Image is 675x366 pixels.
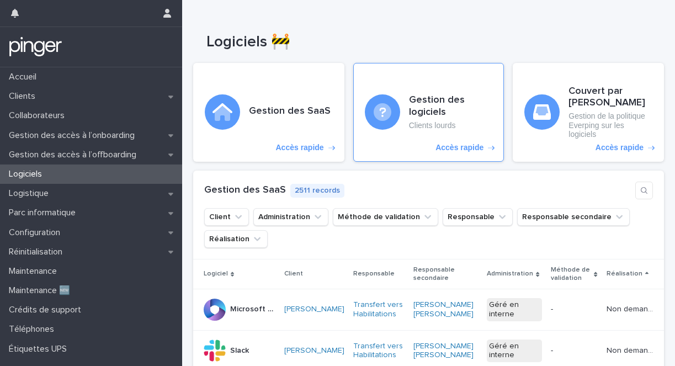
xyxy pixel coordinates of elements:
[607,268,642,280] p: Réalisation
[284,268,303,280] p: Client
[193,63,344,162] a: Accès rapide
[275,143,323,152] p: Accès rapide
[230,344,251,356] p: Slack
[409,121,493,130] p: Clients lourds
[204,230,268,248] button: Réalisation
[206,33,666,52] h1: Logiciels 🚧
[487,268,533,280] p: Administration
[487,298,541,321] div: Géré en interne
[551,264,592,284] p: Méthode de validation
[4,91,44,102] p: Clients
[253,208,328,226] button: Administration
[4,285,79,296] p: Maintenance 🆕
[413,300,478,319] a: [PERSON_NAME] [PERSON_NAME]
[230,303,277,314] p: Microsoft Office365
[204,184,286,197] h1: Gestion des SaaS
[4,344,76,354] p: Étiquettes UPS
[4,188,57,199] p: Logistique
[4,227,69,238] p: Configuration
[443,208,513,226] button: Responsable
[353,63,504,162] a: Accès rapide
[517,208,630,226] button: Responsable secondaire
[409,94,493,118] h3: Gestion des logiciels
[413,342,478,360] a: [PERSON_NAME] [PERSON_NAME]
[4,130,143,141] p: Gestion des accès à l’onboarding
[4,110,73,121] p: Collaborateurs
[413,264,478,284] p: Responsable secondaire
[4,247,71,257] p: Réinitialisation
[607,303,656,314] p: Non demandé ⚪️
[4,305,90,315] p: Crédits de support
[551,305,598,314] p: -
[607,344,656,356] p: Non demandé ⚪️
[487,340,541,363] div: Géré en interne
[249,105,331,118] h3: Gestion des SaaS
[353,268,395,280] p: Responsable
[333,208,438,226] button: Méthode de validation
[4,208,84,218] p: Parc informatique
[353,342,405,360] a: Transfert vers Habilitations
[596,143,644,152] p: Accès rapide
[284,305,344,314] a: [PERSON_NAME]
[551,346,598,356] p: -
[193,289,664,330] tr: Microsoft Office365Microsoft Office365 [PERSON_NAME] Transfert vers Habilitations [PERSON_NAME] [...
[4,324,63,335] p: Téléphones
[4,169,51,179] p: Logiciels
[284,346,344,356] a: [PERSON_NAME]
[513,63,664,162] a: Accès rapide
[568,112,652,139] p: Gestion de la politique Everping sur les logiciels
[353,300,405,319] a: Transfert vers Habilitations
[204,208,249,226] button: Client
[204,268,228,280] p: Logiciel
[435,143,483,152] p: Accès rapide
[290,184,344,198] p: 2511 records
[4,72,45,82] p: Accueil
[568,86,652,109] h3: Couvert par [PERSON_NAME]
[4,266,66,277] p: Maintenance
[4,150,145,160] p: Gestion des accès à l’offboarding
[9,36,62,58] img: mTgBEunGTSyRkCgitkcU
